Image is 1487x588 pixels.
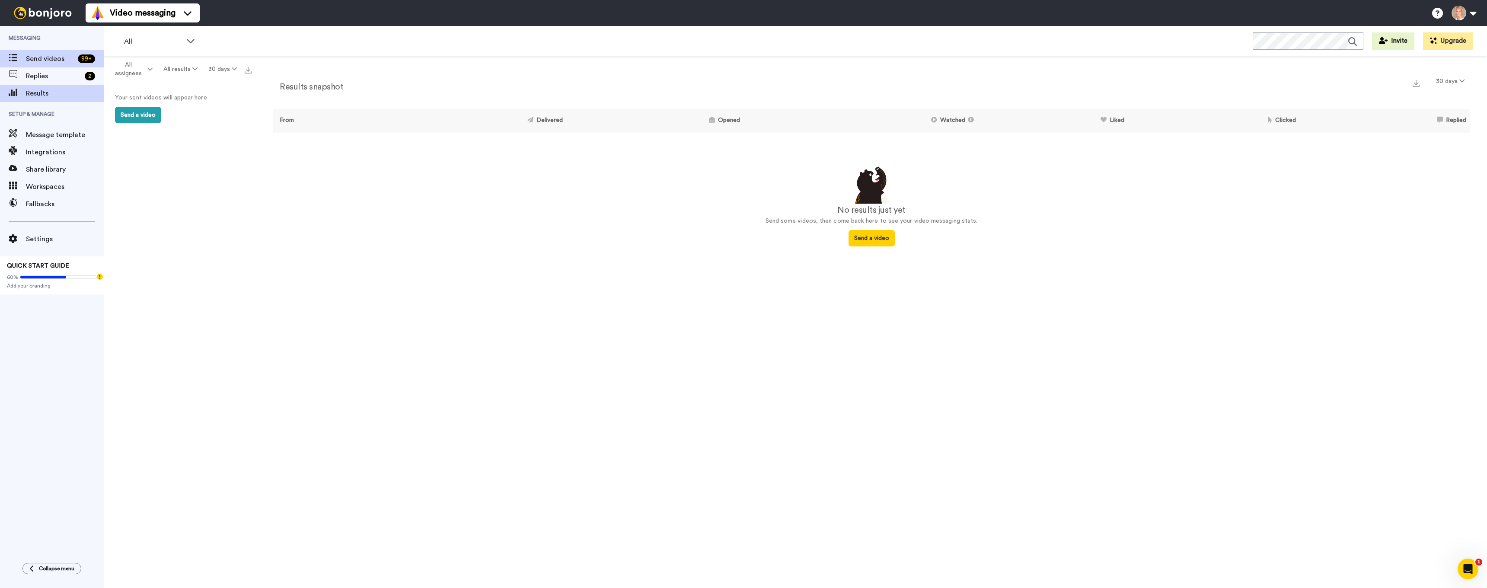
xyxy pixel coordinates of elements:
[1431,73,1470,89] button: 30 days
[849,235,895,241] a: Send a video
[743,109,980,133] th: Watched
[158,61,203,77] button: All results
[26,71,81,81] span: Replies
[1128,109,1300,133] th: Clicked
[1413,80,1420,87] img: export.svg
[26,88,104,99] span: Results
[1458,559,1478,579] iframe: Intercom live chat
[91,6,105,20] img: vm-color.svg
[26,234,104,244] span: Settings
[22,563,81,574] button: Collapse menu
[26,54,74,64] span: Send videos
[273,109,371,133] th: From
[7,282,97,289] span: Add your branding
[7,274,18,281] span: 60%
[26,147,104,157] span: Integrations
[26,130,104,140] span: Message template
[39,565,74,572] span: Collapse menu
[1475,559,1482,566] span: 1
[849,230,895,246] button: Send a video
[203,61,242,77] button: 30 days
[10,7,75,19] img: bj-logo-header-white.svg
[96,273,104,281] div: Tooltip anchor
[1423,32,1473,50] button: Upgrade
[850,164,893,204] img: results-emptystates.png
[115,107,161,123] button: Send a video
[26,199,104,209] span: Fallbacks
[566,109,743,133] th: Opened
[273,82,343,92] h2: Results snapshot
[371,109,566,133] th: Delivered
[1372,32,1414,50] button: Invite
[105,57,158,81] button: All assignees
[85,72,95,80] div: 2
[1410,77,1422,89] button: Export a summary of each team member’s results that match this filter now.
[78,54,95,63] div: 99 +
[273,217,1470,226] p: Send some videos, then come back here to see your video messaging stats.
[242,63,254,76] button: Export all results that match these filters now.
[1299,109,1470,133] th: Replied
[7,263,69,269] span: QUICK START GUIDE
[115,93,245,102] p: Your sent videos will appear here
[980,109,1128,133] th: Liked
[273,204,1470,217] div: No results just yet
[110,7,176,19] span: Video messaging
[124,36,182,47] span: All
[26,182,104,192] span: Workspaces
[111,61,146,78] span: All assignees
[245,67,252,73] img: export.svg
[26,164,104,175] span: Share library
